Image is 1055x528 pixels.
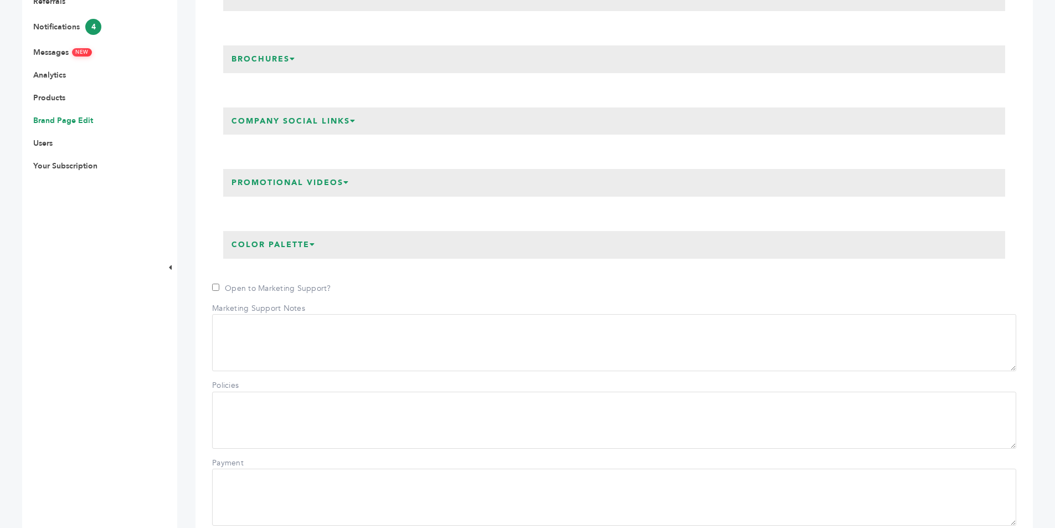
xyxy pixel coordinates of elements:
[33,138,53,148] a: Users
[212,458,290,469] label: Payment
[212,284,219,291] input: Open to Marketing Support?
[212,303,305,314] label: Marketing Support Notes
[33,70,66,80] a: Analytics
[33,115,93,126] a: Brand Page Edit
[212,380,290,391] label: Policies
[223,45,304,73] h3: Brochures
[33,22,101,32] a: Notifications4
[223,231,324,259] h3: Color Palette
[85,19,101,35] span: 4
[212,283,331,294] label: Open to Marketing Support?
[72,48,92,57] span: NEW
[33,93,65,103] a: Products
[223,107,364,135] h3: Company Social Links
[33,47,92,58] a: MessagesNEW
[223,169,358,197] h3: Promotional Videos
[33,161,97,171] a: Your Subscription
